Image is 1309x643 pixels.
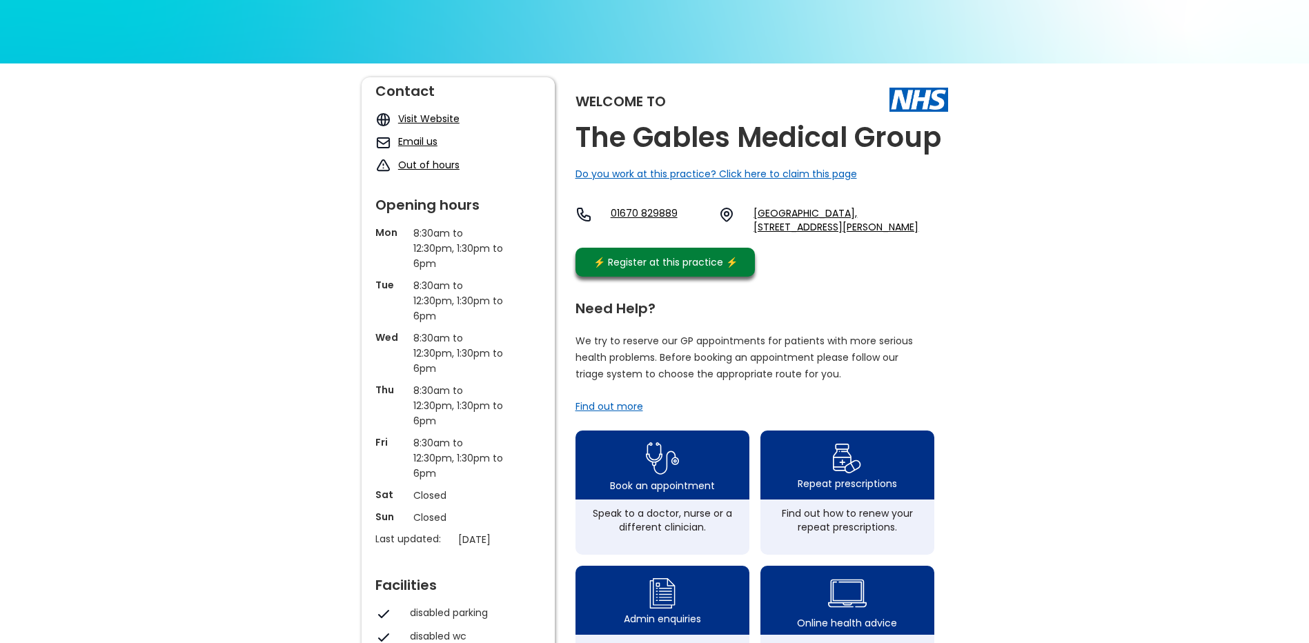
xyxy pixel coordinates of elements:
p: Last updated: [375,532,451,546]
img: repeat prescription icon [832,440,862,477]
a: book appointment icon Book an appointmentSpeak to a doctor, nurse or a different clinician. [575,431,749,555]
p: Closed [413,488,503,503]
p: Mon [375,226,406,239]
a: Out of hours [398,158,460,172]
div: Online health advice [797,616,897,630]
p: 8:30am to 12:30pm, 1:30pm to 6pm [413,330,503,376]
img: practice location icon [718,206,735,223]
div: ⚡️ Register at this practice ⚡️ [587,255,745,270]
a: Find out more [575,399,643,413]
p: 8:30am to 12:30pm, 1:30pm to 6pm [413,435,503,481]
img: telephone icon [575,206,592,223]
p: Wed [375,330,406,344]
a: 01670 829889 [611,206,708,234]
img: admin enquiry icon [647,575,678,612]
div: disabled wc [410,629,534,643]
div: Need Help? [575,295,934,315]
div: Find out how to renew your repeat prescriptions. [767,506,927,534]
a: Visit Website [398,112,460,126]
a: [GEOGRAPHIC_DATA], [STREET_ADDRESS][PERSON_NAME] [754,206,947,234]
img: The NHS logo [889,88,948,111]
p: 8:30am to 12:30pm, 1:30pm to 6pm [413,383,503,428]
p: 8:30am to 12:30pm, 1:30pm to 6pm [413,226,503,271]
div: Speak to a doctor, nurse or a different clinician. [582,506,742,534]
p: 8:30am to 12:30pm, 1:30pm to 6pm [413,278,503,324]
p: Sat [375,488,406,502]
div: disabled parking [410,606,534,620]
img: exclamation icon [375,158,391,174]
p: Closed [413,510,503,525]
div: Contact [375,77,541,98]
div: Admin enquiries [624,612,701,626]
div: Repeat prescriptions [798,477,897,491]
a: ⚡️ Register at this practice ⚡️ [575,248,755,277]
img: globe icon [375,112,391,128]
p: Tue [375,278,406,292]
a: Do you work at this practice? Click here to claim this page [575,167,857,181]
div: Facilities [375,571,541,592]
div: Welcome to [575,95,666,108]
a: repeat prescription iconRepeat prescriptionsFind out how to renew your repeat prescriptions. [760,431,934,555]
div: Opening hours [375,191,541,212]
p: Sun [375,510,406,524]
div: Book an appointment [610,479,715,493]
a: Email us [398,135,437,148]
img: mail icon [375,135,391,150]
p: Thu [375,383,406,397]
img: health advice icon [828,571,867,616]
p: [DATE] [458,532,548,547]
p: Fri [375,435,406,449]
h2: The Gables Medical Group [575,122,941,153]
img: book appointment icon [646,438,679,479]
p: We try to reserve our GP appointments for patients with more serious health problems. Before book... [575,333,914,382]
